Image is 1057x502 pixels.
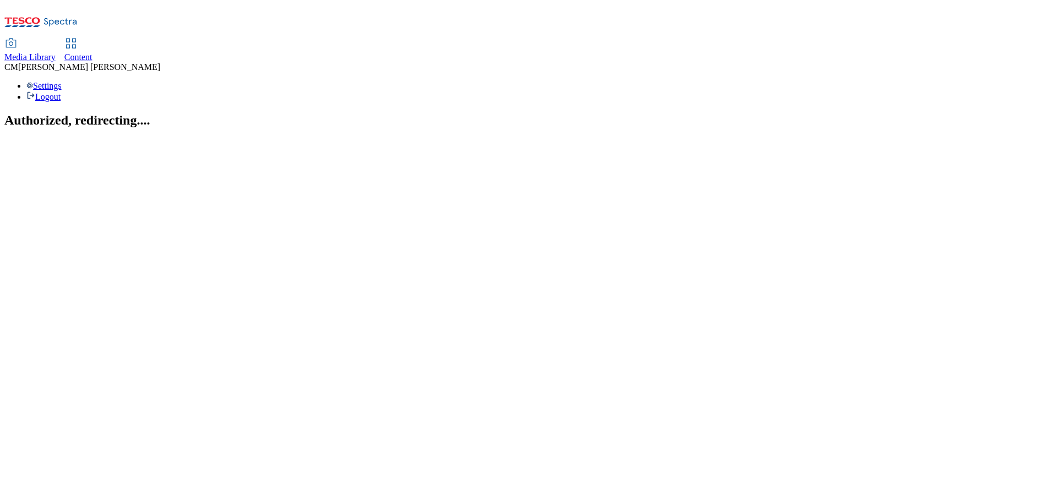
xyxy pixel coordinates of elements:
a: Settings [26,81,62,90]
a: Content [64,39,92,62]
h2: Authorized, redirecting.... [4,113,1053,128]
a: Media Library [4,39,56,62]
span: CM [4,62,18,72]
span: Content [64,52,92,62]
span: Media Library [4,52,56,62]
span: [PERSON_NAME] [PERSON_NAME] [18,62,160,72]
a: Logout [26,92,61,101]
